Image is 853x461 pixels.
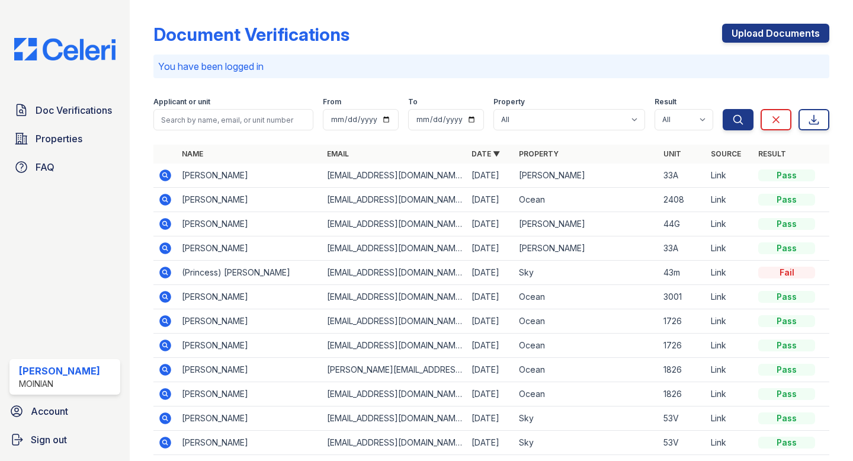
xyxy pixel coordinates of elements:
div: Pass [758,437,815,449]
td: Ocean [514,382,659,406]
td: [EMAIL_ADDRESS][DOMAIN_NAME] [322,406,467,431]
td: [PERSON_NAME] [177,358,322,382]
div: Pass [758,315,815,327]
td: 44G [659,212,706,236]
td: Link [706,358,753,382]
span: FAQ [36,160,54,174]
td: Link [706,285,753,309]
td: [PERSON_NAME] [177,382,322,406]
td: Ocean [514,358,659,382]
div: [PERSON_NAME] [19,364,100,378]
td: [PERSON_NAME] [177,212,322,236]
td: [PERSON_NAME] [514,236,659,261]
div: Pass [758,242,815,254]
td: 1726 [659,334,706,358]
a: Doc Verifications [9,98,120,122]
span: Properties [36,132,82,146]
td: [PERSON_NAME] [177,164,322,188]
td: [DATE] [467,212,514,236]
input: Search by name, email, or unit number [153,109,313,130]
td: [PERSON_NAME] [177,406,322,431]
td: [EMAIL_ADDRESS][DOMAIN_NAME] [322,212,467,236]
a: Account [5,399,125,423]
td: [EMAIL_ADDRESS][DOMAIN_NAME] [322,188,467,212]
div: Pass [758,364,815,376]
img: CE_Logo_Blue-a8612792a0a2168367f1c8372b55b34899dd931a85d93a1a3d3e32e68fde9ad4.png [5,38,125,60]
div: Pass [758,194,815,206]
td: Ocean [514,285,659,309]
div: Pass [758,291,815,303]
label: Result [655,97,676,107]
td: [PERSON_NAME] [177,188,322,212]
td: Link [706,236,753,261]
td: Link [706,431,753,455]
td: 1826 [659,382,706,406]
td: [DATE] [467,382,514,406]
div: Pass [758,218,815,230]
a: Sign out [5,428,125,452]
div: Fail [758,267,815,278]
td: [PERSON_NAME] [177,236,322,261]
td: [DATE] [467,164,514,188]
td: 43m [659,261,706,285]
td: Sky [514,406,659,431]
a: Properties [9,127,120,151]
td: Sky [514,431,659,455]
td: Link [706,164,753,188]
td: Link [706,334,753,358]
td: Link [706,309,753,334]
td: Link [706,212,753,236]
td: Link [706,382,753,406]
td: [PERSON_NAME] [514,164,659,188]
td: [EMAIL_ADDRESS][DOMAIN_NAME] [322,164,467,188]
label: Applicant or unit [153,97,210,107]
div: Pass [758,169,815,181]
td: [EMAIL_ADDRESS][DOMAIN_NAME] [322,334,467,358]
td: [DATE] [467,285,514,309]
div: Pass [758,388,815,400]
span: Doc Verifications [36,103,112,117]
div: Pass [758,412,815,424]
a: Source [711,149,741,158]
td: Link [706,406,753,431]
a: Unit [663,149,681,158]
td: [EMAIL_ADDRESS][DOMAIN_NAME] [322,431,467,455]
span: Sign out [31,433,67,447]
a: FAQ [9,155,120,179]
td: [DATE] [467,261,514,285]
td: [DATE] [467,358,514,382]
td: 3001 [659,285,706,309]
label: To [408,97,418,107]
td: Ocean [514,309,659,334]
td: 1726 [659,309,706,334]
td: [DATE] [467,334,514,358]
td: [DATE] [467,236,514,261]
a: Name [182,149,203,158]
a: Result [758,149,786,158]
td: [PERSON_NAME][EMAIL_ADDRESS][DOMAIN_NAME] [322,358,467,382]
a: Date ▼ [472,149,500,158]
div: Moinian [19,378,100,390]
td: [DATE] [467,309,514,334]
a: Email [327,149,349,158]
p: You have been logged in [158,59,825,73]
td: 1826 [659,358,706,382]
td: [PERSON_NAME] [177,431,322,455]
td: [EMAIL_ADDRESS][DOMAIN_NAME] [322,309,467,334]
td: [PERSON_NAME] [514,212,659,236]
td: [DATE] [467,431,514,455]
label: Property [493,97,525,107]
td: 33A [659,236,706,261]
div: Pass [758,340,815,351]
td: [PERSON_NAME] [177,334,322,358]
td: (Princess) [PERSON_NAME] [177,261,322,285]
td: Link [706,188,753,212]
td: [DATE] [467,188,514,212]
td: 53V [659,406,706,431]
td: [DATE] [467,406,514,431]
td: Ocean [514,334,659,358]
td: Link [706,261,753,285]
td: [PERSON_NAME] [177,285,322,309]
label: From [323,97,341,107]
